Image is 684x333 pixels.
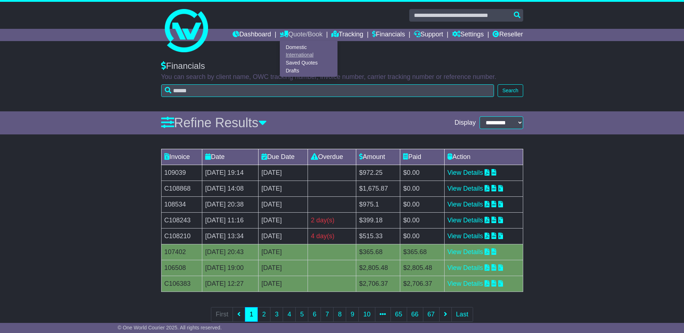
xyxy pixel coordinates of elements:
[202,244,259,260] td: [DATE] 20:43
[333,307,346,322] a: 8
[400,165,444,181] td: $0.00
[161,260,202,276] td: 106508
[311,231,353,241] div: 4 day(s)
[331,29,363,41] a: Tracking
[202,149,259,165] td: Date
[390,307,407,322] a: 65
[356,212,400,228] td: $399.18
[280,43,337,51] a: Domestic
[400,149,444,165] td: Paid
[400,196,444,212] td: $0.00
[270,307,283,322] a: 3
[283,307,296,322] a: 4
[161,212,202,228] td: C108243
[407,307,423,322] a: 66
[321,307,334,322] a: 7
[356,244,400,260] td: $365.68
[258,165,308,181] td: [DATE]
[356,165,400,181] td: $972.25
[356,260,400,276] td: $2,805.48
[358,307,375,322] a: 10
[258,149,308,165] td: Due Date
[258,276,308,292] td: [DATE]
[452,29,484,41] a: Settings
[233,29,271,41] a: Dashboard
[161,181,202,196] td: C108868
[447,169,483,176] a: View Details
[400,244,444,260] td: $365.68
[356,181,400,196] td: $1,675.87
[161,244,202,260] td: 107402
[118,325,222,330] span: © One World Courier 2025. All rights reserved.
[498,84,523,97] button: Search
[161,149,202,165] td: Invoice
[280,29,322,41] a: Quote/Book
[454,119,476,127] span: Display
[161,228,202,244] td: C108210
[257,307,270,322] a: 2
[356,228,400,244] td: $515.33
[447,264,483,271] a: View Details
[372,29,405,41] a: Financials
[295,307,308,322] a: 5
[258,212,308,228] td: [DATE]
[258,196,308,212] td: [DATE]
[447,201,483,208] a: View Details
[280,51,337,59] a: International
[258,228,308,244] td: [DATE]
[493,29,523,41] a: Reseller
[161,165,202,181] td: 109039
[447,280,483,287] a: View Details
[356,196,400,212] td: $975.1
[258,244,308,260] td: [DATE]
[258,181,308,196] td: [DATE]
[414,29,443,41] a: Support
[400,228,444,244] td: $0.00
[447,232,483,240] a: View Details
[447,248,483,256] a: View Details
[161,115,267,130] a: Refine Results
[447,185,483,192] a: View Details
[161,196,202,212] td: 108534
[444,149,523,165] td: Action
[280,41,337,77] div: Quote/Book
[245,307,258,322] a: 1
[400,212,444,228] td: $0.00
[202,228,259,244] td: [DATE] 13:34
[308,307,321,322] a: 6
[202,196,259,212] td: [DATE] 20:38
[202,276,259,292] td: [DATE] 12:27
[280,59,337,67] a: Saved Quotes
[451,307,473,322] a: Last
[258,260,308,276] td: [DATE]
[308,149,356,165] td: Overdue
[202,181,259,196] td: [DATE] 14:08
[280,67,337,75] a: Drafts
[202,212,259,228] td: [DATE] 11:16
[346,307,359,322] a: 9
[161,276,202,292] td: C106383
[311,216,353,225] div: 2 day(s)
[356,149,400,165] td: Amount
[400,276,444,292] td: $2,706.37
[356,276,400,292] td: $2,706.37
[423,307,440,322] a: 67
[161,73,523,81] p: You can search by client name, OWC tracking number, invoice number, carrier tracking number or re...
[400,181,444,196] td: $0.00
[161,61,523,71] div: Financials
[202,165,259,181] td: [DATE] 19:14
[400,260,444,276] td: $2,805.48
[202,260,259,276] td: [DATE] 19:00
[447,217,483,224] a: View Details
